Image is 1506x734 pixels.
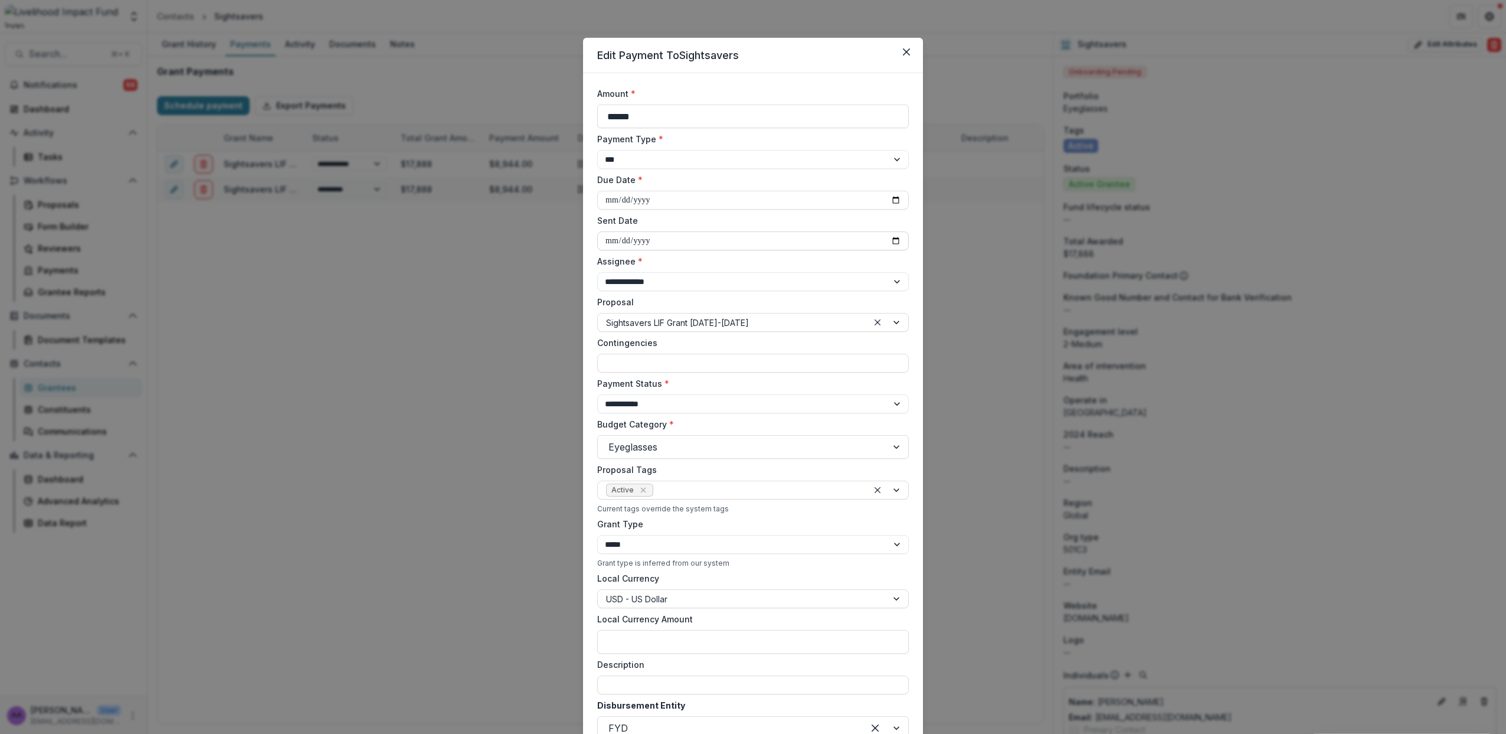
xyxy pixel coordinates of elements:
[597,504,909,513] div: Current tags override the system tags
[597,214,902,227] label: Sent Date
[597,464,902,476] label: Proposal Tags
[597,255,902,267] label: Assignee
[583,38,923,73] header: Edit Payment To Sightsavers
[597,559,909,567] div: Grant type is inferred from our system
[870,483,885,497] div: Clear selected options
[597,337,902,349] label: Contingencies
[597,133,902,145] label: Payment Type
[637,484,649,496] div: Remove Active
[597,418,902,430] label: Budget Category
[597,613,902,625] label: Local Currency Amount
[597,377,902,390] label: Payment Status
[597,699,902,712] label: Disbursement Entity
[597,87,902,100] label: Amount
[597,658,902,671] label: Description
[870,315,885,330] div: Clear selected options
[597,572,659,585] label: Local Currency
[597,518,902,530] label: Grant Type
[611,486,634,494] span: Active
[597,296,902,308] label: Proposal
[897,43,916,61] button: Close
[597,174,902,186] label: Due Date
